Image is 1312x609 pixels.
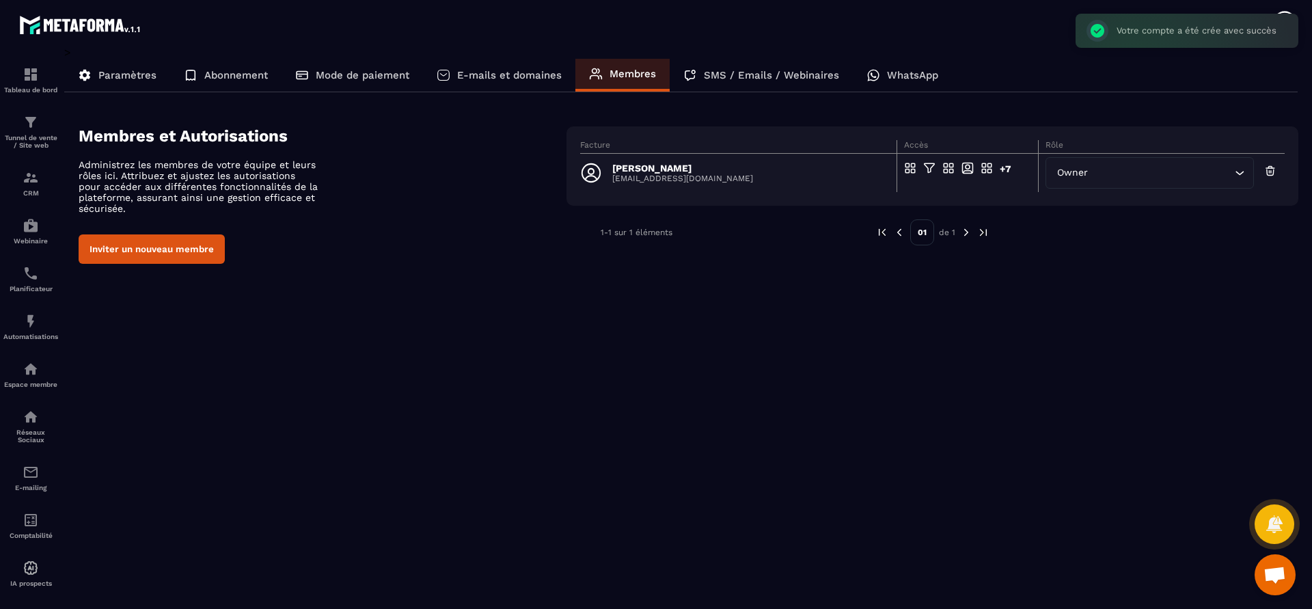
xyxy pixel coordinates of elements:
[1255,554,1296,595] a: Ouvrir le chat
[3,351,58,398] a: automationsautomationsEspace membre
[3,580,58,587] p: IA prospects
[1000,162,1012,184] div: +7
[316,69,409,81] p: Mode de paiement
[580,140,897,154] th: Facture
[1054,165,1091,180] span: Owner
[3,303,58,351] a: automationsautomationsAutomatisations
[612,163,753,174] p: [PERSON_NAME]
[23,361,39,377] img: automations
[3,381,58,388] p: Espace membre
[79,234,225,264] button: Inviter un nouveau membre
[3,104,58,159] a: formationformationTunnel de vente / Site web
[3,207,58,255] a: automationsautomationsWebinaire
[3,86,58,94] p: Tableau de bord
[3,134,58,149] p: Tunnel de vente / Site web
[910,219,934,245] p: 01
[23,170,39,186] img: formation
[893,226,905,239] img: prev
[23,66,39,83] img: formation
[3,237,58,245] p: Webinaire
[23,217,39,234] img: automations
[977,226,989,239] img: next
[19,12,142,37] img: logo
[960,226,972,239] img: next
[3,333,58,340] p: Automatisations
[1038,140,1285,154] th: Rôle
[704,69,839,81] p: SMS / Emails / Webinaires
[610,68,656,80] p: Membres
[3,255,58,303] a: schedulerschedulerPlanificateur
[3,502,58,550] a: accountantaccountantComptabilité
[23,464,39,481] img: email
[3,285,58,293] p: Planificateur
[457,69,562,81] p: E-mails et domaines
[23,265,39,282] img: scheduler
[204,69,268,81] p: Abonnement
[3,159,58,207] a: formationformationCRM
[3,454,58,502] a: emailemailE-mailing
[23,409,39,425] img: social-network
[601,228,672,237] p: 1-1 sur 1 éléments
[23,313,39,329] img: automations
[23,114,39,131] img: formation
[1091,165,1231,180] input: Search for option
[876,226,888,239] img: prev
[939,227,955,238] p: de 1
[64,46,1298,284] div: >
[79,159,318,214] p: Administrez les membres de votre équipe et leurs rôles ici. Attribuez et ajustez les autorisation...
[1045,157,1254,189] div: Search for option
[3,429,58,444] p: Réseaux Sociaux
[612,174,753,183] p: [EMAIL_ADDRESS][DOMAIN_NAME]
[887,69,938,81] p: WhatsApp
[23,560,39,576] img: automations
[98,69,156,81] p: Paramètres
[23,512,39,528] img: accountant
[79,126,566,146] h4: Membres et Autorisations
[3,398,58,454] a: social-networksocial-networkRéseaux Sociaux
[3,532,58,539] p: Comptabilité
[897,140,1038,154] th: Accès
[3,56,58,104] a: formationformationTableau de bord
[3,189,58,197] p: CRM
[3,484,58,491] p: E-mailing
